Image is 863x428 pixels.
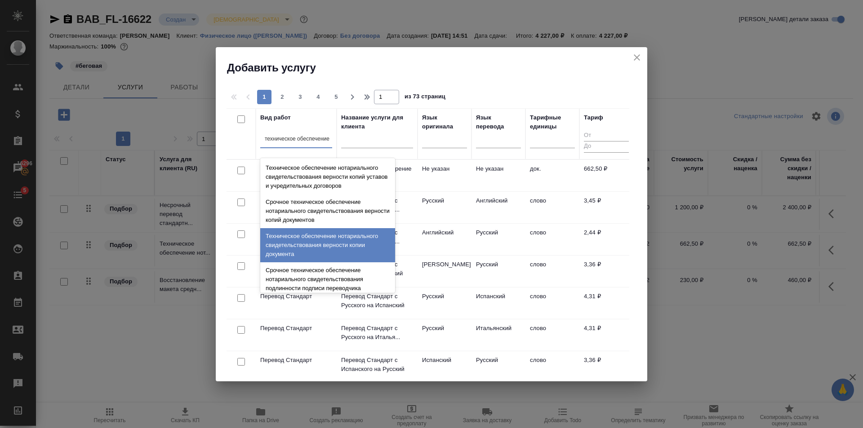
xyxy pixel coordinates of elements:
td: 3,45 ₽ [579,192,633,223]
td: [PERSON_NAME] [418,256,472,287]
p: Перевод Стандарт [260,324,332,333]
h2: Добавить услугу [227,61,647,75]
button: 5 [329,90,343,104]
div: Срочное техническое обеспечение нотариального свидетельствования подлинности подписи переводчика [260,262,395,296]
td: Русский [472,224,525,255]
div: Срочное техническое обеспечение нотариального свидетельствования верности копий документов [260,194,395,228]
span: 2 [275,93,289,101]
td: Русский [472,256,525,287]
input: До [584,141,629,152]
td: слово [525,192,579,223]
td: Русский [472,351,525,383]
td: слово [525,319,579,351]
td: док. [525,160,579,191]
td: Испанский [472,287,525,319]
td: Английский [418,224,472,255]
td: 2,44 ₽ [579,224,633,255]
button: close [630,51,644,64]
td: Испанский [418,351,472,383]
td: слово [525,256,579,287]
p: Перевод Стандарт [260,292,332,301]
p: Перевод Стандарт с Русского на Испанский [341,292,413,310]
p: Перевод Стандарт с Русского на Италья... [341,324,413,342]
td: 4,31 ₽ [579,319,633,351]
span: 3 [293,93,307,101]
div: Язык оригинала [422,113,467,131]
div: Тарифные единицы [530,113,575,131]
div: Техническое обеспечение нотариального свидетельствования верности копий уставов и учредительных д... [260,160,395,194]
td: слово [525,351,579,383]
div: Название услуги для клиента [341,113,413,131]
button: 3 [293,90,307,104]
td: Английский [472,192,525,223]
p: Перевод Стандарт [260,356,332,365]
td: 3,36 ₽ [579,351,633,383]
td: Не указан [418,160,472,191]
td: слово [525,287,579,319]
div: Вид работ [260,113,291,122]
td: Русский [418,319,472,351]
p: Перевод Стандарт с Испанского на Русский [341,356,413,374]
td: Не указан [472,160,525,191]
input: От [584,130,629,141]
td: 3,36 ₽ [579,256,633,287]
td: Итальянский [472,319,525,351]
button: 2 [275,90,289,104]
button: 4 [311,90,325,104]
td: 4,31 ₽ [579,287,633,319]
div: Язык перевода [476,113,521,131]
span: 4 [311,93,325,101]
td: 662,50 ₽ [579,160,633,191]
div: Тариф [584,113,603,122]
td: слово [525,224,579,255]
td: Русский [418,192,472,223]
td: Русский [418,287,472,319]
span: 5 [329,93,343,101]
span: из 73 страниц [405,91,445,104]
div: Техническое обеспечение нотариального свидетельствования верности копии документа [260,228,395,262]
